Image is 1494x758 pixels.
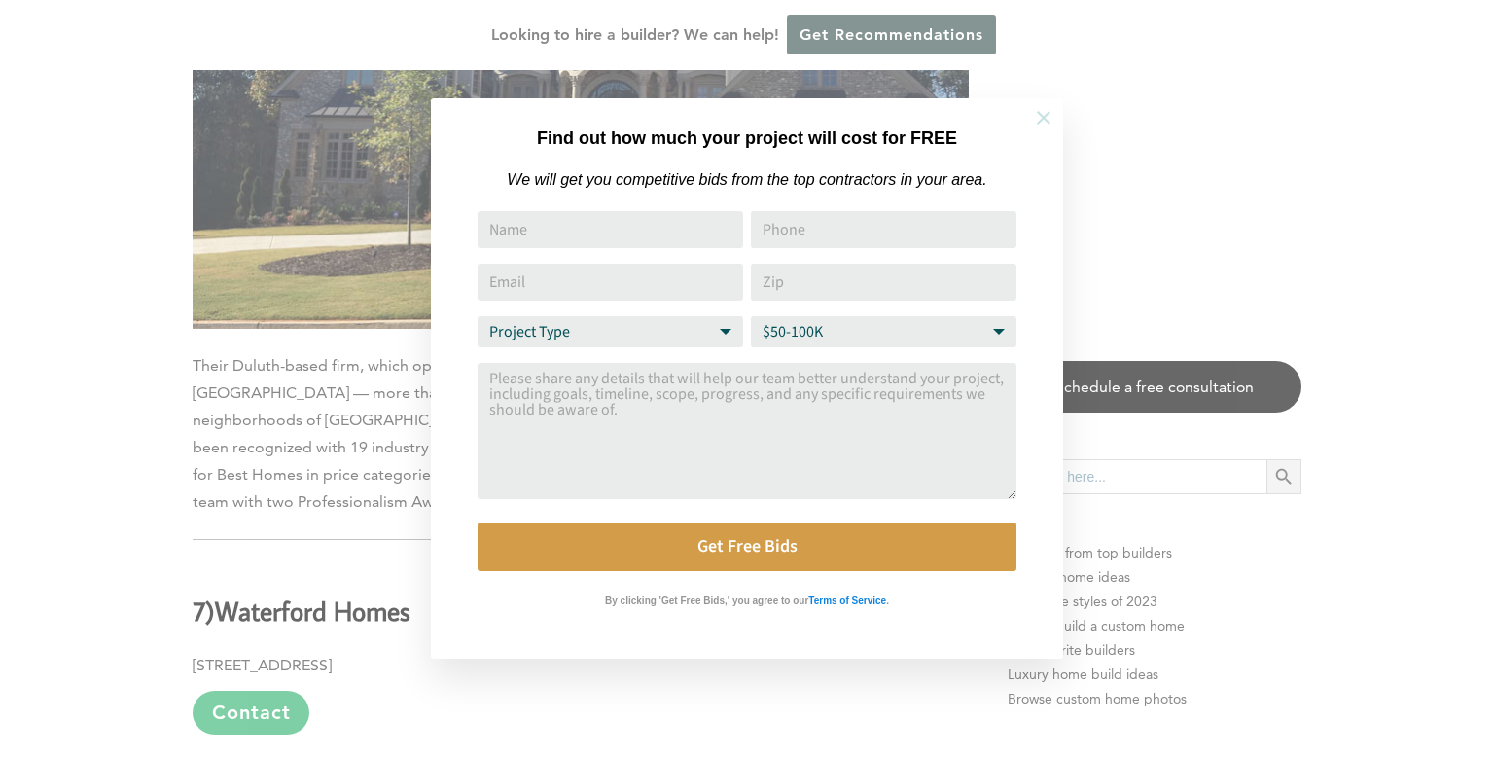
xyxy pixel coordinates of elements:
[605,596,808,606] strong: By clicking 'Get Free Bids,' you agree to our
[1010,84,1078,152] button: Close
[751,264,1016,301] input: Zip
[537,128,957,148] strong: Find out how much your project will cost for FREE
[478,363,1016,499] textarea: Comment or Message
[808,596,886,606] strong: Terms of Service
[751,211,1016,248] input: Phone
[478,264,743,301] input: Email Address
[478,211,743,248] input: Name
[751,316,1016,347] select: Budget Range
[507,171,986,188] em: We will get you competitive bids from the top contractors in your area.
[886,596,889,606] strong: .
[478,523,1016,571] button: Get Free Bids
[478,316,743,347] select: Project Type
[808,591,886,607] a: Terms of Service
